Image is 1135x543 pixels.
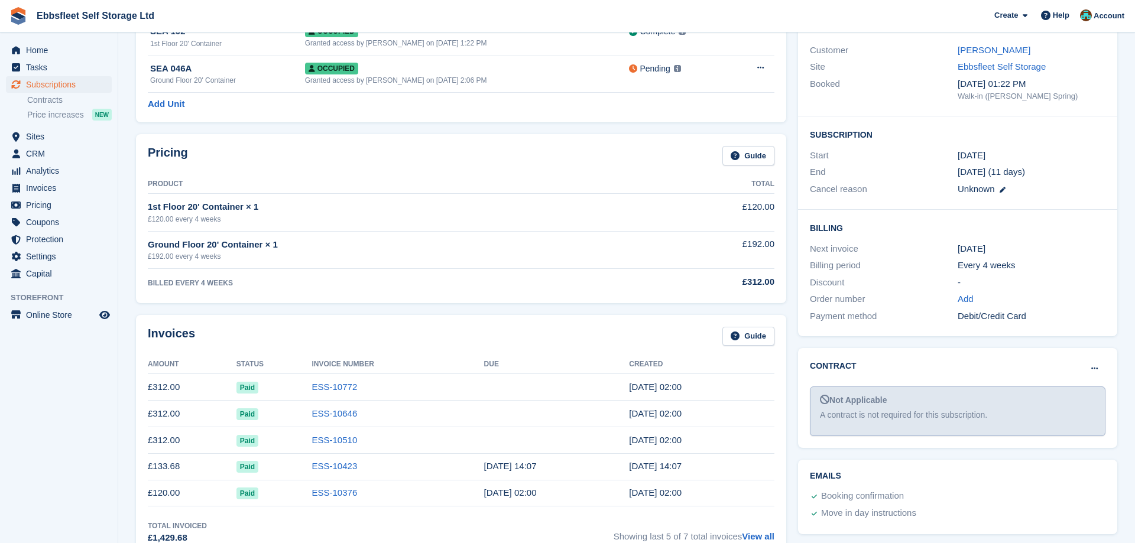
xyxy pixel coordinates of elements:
[958,149,985,162] time: 2025-03-30 01:00:00 UTC
[958,242,1105,256] div: [DATE]
[650,231,774,268] td: £192.00
[958,310,1105,323] div: Debit/Credit Card
[26,59,97,76] span: Tasks
[674,65,681,72] img: icon-info-grey-7440780725fd019a000dd9b08b2336e03edf1995a4989e88bcd33f0948082b44.svg
[148,453,236,480] td: £133.68
[810,149,958,162] div: Start
[305,63,358,74] span: Occupied
[148,251,650,262] div: £192.00 every 4 weeks
[26,231,97,248] span: Protection
[958,259,1105,272] div: Every 4 weeks
[148,480,236,506] td: £120.00
[312,382,358,392] a: ESS-10772
[629,355,774,374] th: Created
[26,128,97,145] span: Sites
[722,327,774,346] a: Guide
[6,307,112,323] a: menu
[312,435,358,445] a: ESS-10510
[6,248,112,265] a: menu
[820,394,1095,407] div: Not Applicable
[958,276,1105,290] div: -
[148,214,650,225] div: £120.00 every 4 weeks
[1053,9,1069,21] span: Help
[742,531,774,541] a: View all
[1094,10,1124,22] span: Account
[958,90,1105,102] div: Walk-in ([PERSON_NAME] Spring)
[148,97,184,111] a: Add Unit
[312,461,358,471] a: ESS-10423
[958,77,1105,91] div: [DATE] 01:22 PM
[26,265,97,282] span: Capital
[32,6,159,25] a: Ebbsfleet Self Storage Ltd
[629,435,682,445] time: 2025-06-22 01:00:11 UTC
[810,60,958,74] div: Site
[150,62,305,76] div: SEA 046A
[810,165,958,179] div: End
[305,38,630,48] div: Granted access by [PERSON_NAME] on [DATE] 1:22 PM
[484,355,630,374] th: Due
[6,59,112,76] a: menu
[994,9,1018,21] span: Create
[6,145,112,162] a: menu
[821,506,916,521] div: Move in day instructions
[148,521,207,531] div: Total Invoiced
[11,292,118,304] span: Storefront
[810,259,958,272] div: Billing period
[810,183,958,196] div: Cancel reason
[6,42,112,58] a: menu
[236,487,258,499] span: Paid
[6,265,112,282] a: menu
[148,374,236,401] td: £312.00
[484,487,537,498] time: 2025-05-26 01:00:00 UTC
[148,355,236,374] th: Amount
[26,307,97,323] span: Online Store
[92,109,112,121] div: NEW
[148,200,650,214] div: 1st Floor 20' Container × 1
[150,75,305,86] div: Ground Floor 20' Container
[6,180,112,196] a: menu
[150,38,305,49] div: 1st Floor 20' Container
[640,63,670,75] div: Pending
[6,197,112,213] a: menu
[821,489,904,503] div: Booking confirmation
[305,75,630,86] div: Granted access by [PERSON_NAME] on [DATE] 2:06 PM
[820,409,1095,421] div: A contract is not required for this subscription.
[810,222,1105,233] h2: Billing
[26,162,97,179] span: Analytics
[26,180,97,196] span: Invoices
[26,42,97,58] span: Home
[9,7,27,25] img: stora-icon-8386f47178a22dfd0bd8f6a31ec36ba5ce8667c1dd55bd0f319d3a0aa187defe.svg
[650,175,774,194] th: Total
[810,292,958,306] div: Order number
[236,435,258,447] span: Paid
[958,45,1030,55] a: [PERSON_NAME]
[484,461,537,471] time: 2025-06-03 13:07:00 UTC
[26,197,97,213] span: Pricing
[6,214,112,230] a: menu
[810,276,958,290] div: Discount
[27,108,112,121] a: Price increases NEW
[236,382,258,394] span: Paid
[1080,9,1092,21] img: George Spring
[722,146,774,165] a: Guide
[650,275,774,289] div: £312.00
[98,308,112,322] a: Preview store
[26,214,97,230] span: Coupons
[26,248,97,265] span: Settings
[312,355,484,374] th: Invoice Number
[958,292,974,306] a: Add
[26,76,97,93] span: Subscriptions
[26,145,97,162] span: CRM
[810,310,958,323] div: Payment method
[148,146,188,165] h2: Pricing
[27,95,112,106] a: Contracts
[958,184,995,194] span: Unknown
[958,61,1046,71] a: Ebbsfleet Self Storage
[629,487,682,498] time: 2025-05-25 01:00:16 UTC
[6,231,112,248] a: menu
[312,487,358,498] a: ESS-10376
[810,128,1105,140] h2: Subscription
[629,382,682,392] time: 2025-08-17 01:00:02 UTC
[810,360,857,372] h2: Contract
[236,408,258,420] span: Paid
